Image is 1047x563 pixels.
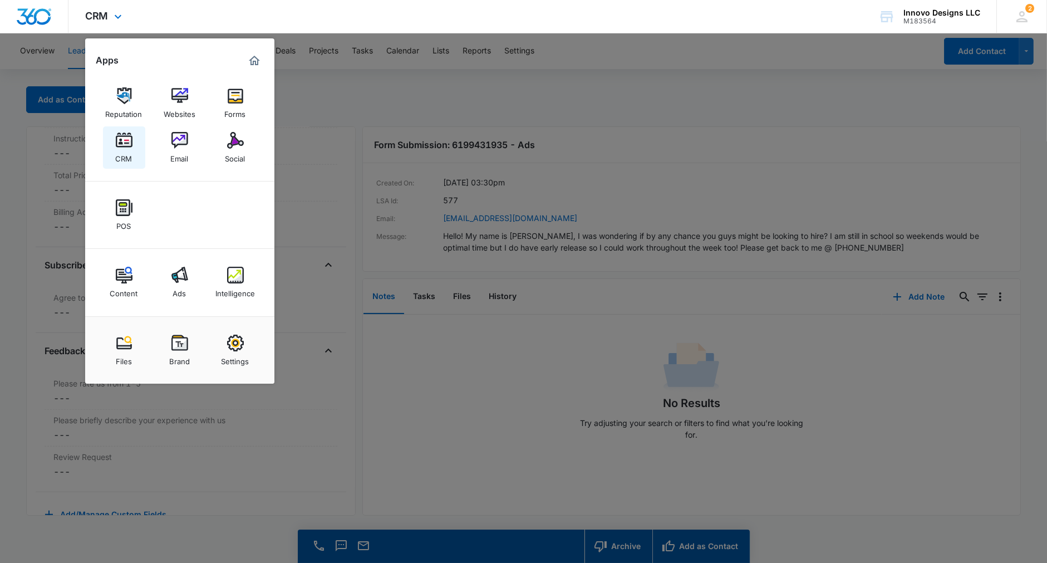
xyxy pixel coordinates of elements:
[903,8,980,17] div: account name
[117,216,131,231] div: POS
[171,149,189,163] div: Email
[214,329,257,371] a: Settings
[159,329,201,371] a: Brand
[159,82,201,124] a: Websites
[222,351,249,366] div: Settings
[214,82,257,124] a: Forms
[169,351,190,366] div: Brand
[159,126,201,169] a: Email
[103,82,145,124] a: Reputation
[106,104,142,119] div: Reputation
[173,283,186,298] div: Ads
[103,194,145,236] a: POS
[116,351,132,366] div: Files
[214,261,257,303] a: Intelligence
[1025,4,1034,13] div: notifications count
[225,104,246,119] div: Forms
[164,104,195,119] div: Websites
[225,149,245,163] div: Social
[110,283,138,298] div: Content
[96,55,119,66] h2: Apps
[103,329,145,371] a: Files
[103,261,145,303] a: Content
[116,149,132,163] div: CRM
[85,10,109,22] span: CRM
[215,283,255,298] div: Intelligence
[159,261,201,303] a: Ads
[214,126,257,169] a: Social
[103,126,145,169] a: CRM
[903,17,980,25] div: account id
[245,52,263,70] a: Marketing 360® Dashboard
[1025,4,1034,13] span: 2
